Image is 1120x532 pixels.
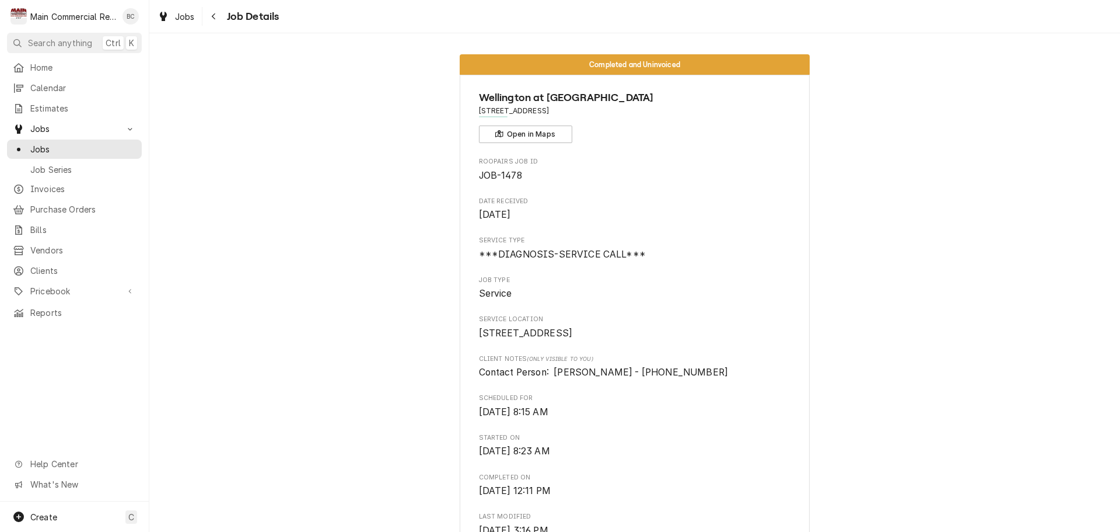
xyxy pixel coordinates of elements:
div: Started On [479,433,791,458]
div: Job Type [479,276,791,301]
span: [DATE] [479,209,511,220]
span: Jobs [30,143,136,155]
div: Main Commercial Refrigeration Service's Avatar [10,8,27,25]
div: Service Type [479,236,791,261]
span: Roopairs Job ID [479,169,791,183]
span: Started On [479,433,791,443]
span: [DATE] 8:15 AM [479,406,548,418]
div: Main Commercial Refrigeration Service [30,11,116,23]
a: Go to What's New [7,475,142,494]
a: Invoices [7,179,142,199]
span: [DATE] 12:11 PM [479,485,551,496]
span: Jobs [175,11,195,23]
span: Job Details [223,9,279,25]
span: Vendors [30,244,136,256]
div: M [10,8,27,25]
span: Service Type [479,248,791,262]
span: Address [479,106,791,116]
a: Bills [7,220,142,239]
a: Go to Pricebook [7,281,142,301]
a: Reports [7,303,142,322]
span: Scheduled For [479,394,791,403]
a: Home [7,58,142,77]
span: Completed and Uninvoiced [589,61,680,68]
div: Scheduled For [479,394,791,419]
span: JOB-1478 [479,170,522,181]
span: Client Notes [479,354,791,364]
div: Roopairs Job ID [479,157,791,182]
button: Search anythingCtrlK [7,33,142,53]
span: Scheduled For [479,405,791,419]
a: Jobs [153,7,199,26]
span: [STREET_ADDRESS] [479,328,573,339]
button: Navigate back [205,7,223,26]
span: Date Received [479,208,791,222]
span: Help Center [30,458,135,470]
span: Job Type [479,287,791,301]
span: Service [479,288,512,299]
span: Job Series [30,164,136,176]
div: [object Object] [479,354,791,380]
span: Calendar [30,82,136,94]
span: Service Location [479,326,791,340]
div: Status [460,54,810,75]
div: BC [123,8,139,25]
span: Completed On [479,473,791,482]
a: Go to Help Center [7,454,142,474]
button: Open in Maps [479,126,572,143]
a: Purchase Orders [7,200,142,219]
span: Pricebook [30,285,118,297]
span: Name [479,90,791,106]
span: Service Type [479,236,791,245]
span: Date Received [479,197,791,206]
span: Invoices [30,183,136,195]
span: Estimates [30,102,136,114]
span: Service Location [479,315,791,324]
a: Estimates [7,99,142,118]
span: Home [30,61,136,74]
span: [object Object] [479,366,791,380]
span: Purchase Orders [30,203,136,215]
a: Vendors [7,241,142,260]
span: Completed On [479,484,791,498]
a: Go to Jobs [7,119,142,138]
a: Jobs [7,140,142,159]
div: Service Location [479,315,791,340]
span: K [129,37,134,49]
div: Completed On [479,473,791,498]
span: Contact Person: [PERSON_NAME] - [PHONE_NUMBER] [479,367,729,378]
span: Reports [30,307,136,319]
span: C [128,511,134,523]
span: Create [30,512,57,522]
div: Date Received [479,197,791,222]
span: Job Type [479,276,791,285]
a: Clients [7,261,142,280]
span: Bills [30,224,136,236]
span: Roopairs Job ID [479,157,791,166]
a: Job Series [7,160,142,179]
span: Ctrl [106,37,121,49]
div: Bookkeeper Main Commercial's Avatar [123,8,139,25]
span: Search anything [28,37,92,49]
span: Clients [30,265,136,277]
span: Last Modified [479,512,791,521]
a: Calendar [7,78,142,98]
span: [DATE] 8:23 AM [479,446,550,457]
span: (Only Visible to You) [527,356,593,362]
span: Started On [479,444,791,458]
span: What's New [30,478,135,491]
span: Jobs [30,123,118,135]
div: Client Information [479,90,791,143]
